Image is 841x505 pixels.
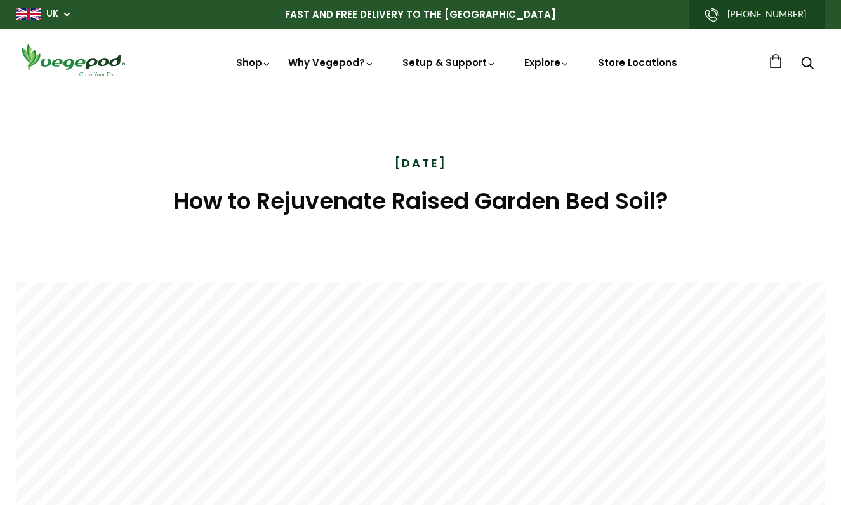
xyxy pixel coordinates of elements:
[395,154,447,172] time: [DATE]
[598,56,677,69] a: Store Locations
[16,42,130,78] img: Vegepod
[46,8,58,20] a: UK
[16,184,825,219] h1: How to Rejuvenate Raised Garden Bed Soil?
[236,56,272,69] a: Shop
[288,56,374,69] a: Why Vegepod?
[801,58,814,71] a: Search
[402,56,496,69] a: Setup & Support
[524,56,570,69] a: Explore
[16,8,41,20] img: gb_large.png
